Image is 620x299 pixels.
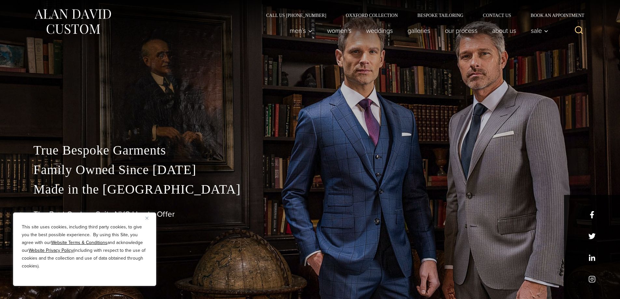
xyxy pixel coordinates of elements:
nav: Primary Navigation [282,24,552,37]
a: Contact Us [473,13,521,18]
a: weddings [359,24,400,37]
a: Website Privacy Policy [29,247,73,254]
a: Book an Appointment [521,13,586,18]
p: True Bespoke Garments Family Owned Since [DATE] Made in the [GEOGRAPHIC_DATA] [34,141,587,199]
a: Oxxford Collection [336,13,407,18]
a: Women’s [320,24,359,37]
a: Website Terms & Conditions [51,239,107,246]
a: About Us [485,24,523,37]
a: Bespoke Tailoring [407,13,473,18]
a: Our Process [437,24,485,37]
span: Men’s [290,27,312,34]
button: Close [145,214,153,222]
span: Sale [531,27,548,34]
a: Galleries [400,24,437,37]
a: Call Us [PHONE_NUMBER] [256,13,336,18]
nav: Secondary Navigation [256,13,587,18]
button: View Search Form [571,23,587,38]
img: Alan David Custom [34,7,112,36]
img: Close [145,217,148,220]
p: This site uses cookies, including third party cookies, to give you the best possible experience. ... [22,223,147,270]
h1: The Best Custom Suits NYC Has to Offer [34,210,587,219]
